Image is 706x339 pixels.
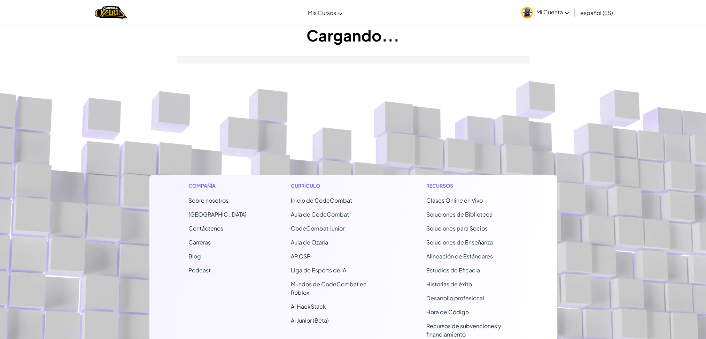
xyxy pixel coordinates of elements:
[426,239,493,246] a: Soluciones de Enseñanza
[291,197,352,204] span: Inicio de CodeCombat
[426,197,483,204] a: Clases Online en Vivo
[426,266,480,274] a: Estudios de Eficacia
[426,322,501,338] a: Recursos de subvenciones y financiamiento
[426,225,488,232] a: Soluciones para Socios
[521,7,533,18] img: avatar
[188,211,247,218] a: [GEOGRAPHIC_DATA]
[95,5,127,20] img: Home
[291,303,326,310] a: AI HackStack
[577,3,616,22] a: español (ES)
[426,253,493,260] a: Alineación de Estándares
[426,294,484,302] a: Desarrollo profesional
[95,5,127,20] a: Ozaria by CodeCombat logo
[426,182,518,189] h1: Recursos
[304,3,346,22] a: Mis Cursos
[518,1,573,23] a: Mi Cuenta
[188,266,211,274] a: Podcast
[188,182,247,189] h1: Compañía
[291,225,344,232] a: CodeCombat Junior
[291,182,382,189] h1: Currículo
[580,9,613,16] span: español (ES)
[188,197,228,204] a: Sobre nosotros
[291,239,328,246] a: Aula de Ozaria
[188,239,211,246] a: Carreras
[291,253,310,260] a: AP CSP
[188,225,223,232] span: Contáctenos
[536,8,569,16] span: Mi Cuenta
[426,280,472,288] a: Historias de éxito
[291,317,329,324] a: AI Junior (Beta)
[426,211,492,218] a: Soluciones de Biblioteca
[188,253,201,260] a: Blog
[291,211,349,218] a: Aula de CodeCombat
[291,280,366,296] a: Mundos de CodeCombat en Roblox
[291,266,346,274] a: Liga de Esports de IA
[426,308,469,316] a: Hora de Código
[308,9,336,16] span: Mis Cursos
